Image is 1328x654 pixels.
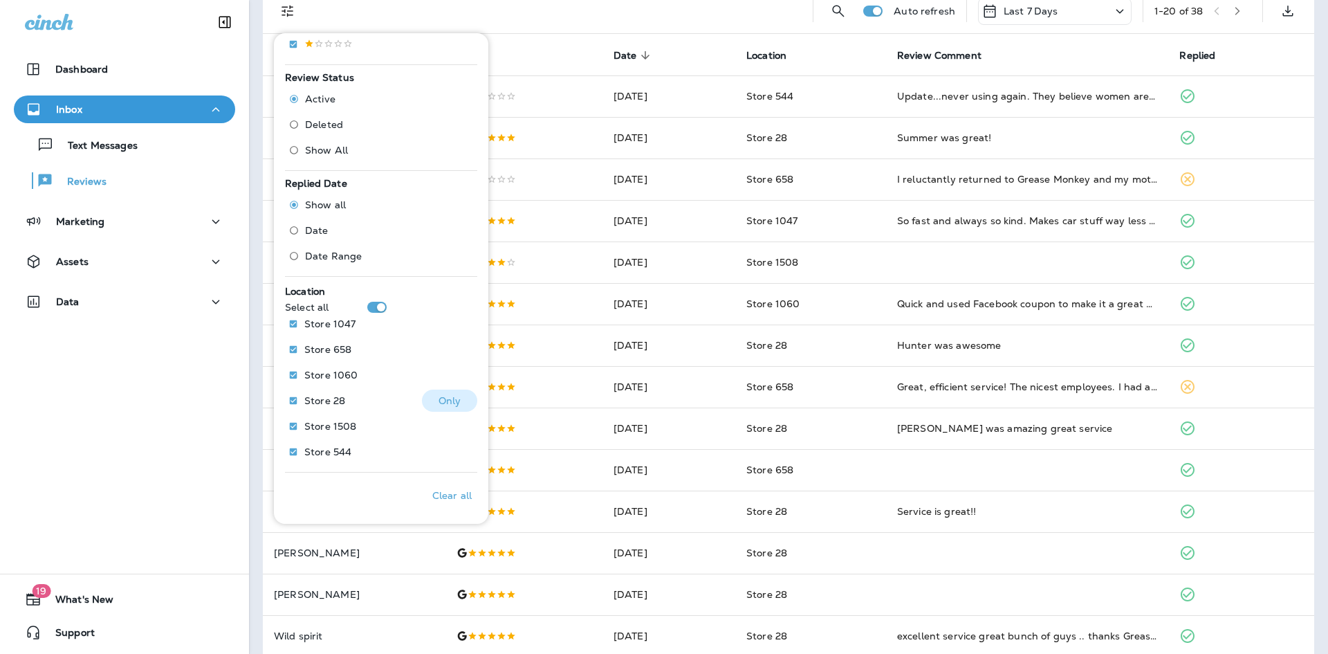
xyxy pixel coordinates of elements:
span: Review Comment [897,49,999,62]
div: Update...never using again. They believe women are stupid and don't understand. Amy and Dillon we... [897,89,1158,103]
div: Filters [274,25,488,524]
span: Show All [305,145,348,156]
div: Great, efficient service! The nicest employees. I had an awesome experience. [897,380,1158,394]
span: Store 28 [746,547,787,559]
td: [DATE] [602,574,735,615]
td: [DATE] [602,242,735,283]
p: Store 1060 [304,370,358,381]
td: [DATE] [602,200,735,242]
span: Replied Date [285,177,347,190]
button: Assets [14,248,235,275]
span: Store 28 [746,630,787,642]
span: What's New [41,594,113,610]
p: Last 7 Days [1004,6,1058,17]
p: Only [439,395,461,406]
button: Inbox [14,96,235,123]
span: 19 [32,584,50,598]
button: Only [422,390,477,412]
p: Store 658 [304,344,351,355]
p: Data [56,296,80,307]
td: [DATE] [602,117,735,158]
p: Auto refresh [894,6,955,17]
span: Store 28 [746,131,787,144]
span: Store 1508 [746,256,798,269]
td: [DATE] [602,366,735,408]
p: Marketing [56,216,104,227]
span: Support [41,627,95,644]
td: [DATE] [602,449,735,491]
td: [DATE] [602,158,735,200]
div: Danny was amazing great service [897,421,1158,435]
span: Store 544 [746,90,793,102]
td: [DATE] [602,532,735,574]
span: Date [614,49,655,62]
span: Location [746,49,804,62]
span: Date Range [305,251,362,262]
p: [PERSON_NAME] [274,589,434,600]
td: [DATE] [602,325,735,366]
span: Date [614,50,637,62]
button: Dashboard [14,55,235,83]
td: [DATE] [602,283,735,325]
span: Review Comment [897,50,981,62]
div: Summer was great! [897,131,1158,145]
p: Inbox [56,104,82,115]
p: Assets [56,256,89,267]
p: Store 1047 [304,318,356,329]
div: So fast and always so kind. Makes car stuff way less scary! Thanks for being the best! [897,214,1158,228]
span: Replied [1179,49,1233,62]
span: Store 658 [746,381,793,393]
div: Service is great!! [897,505,1158,518]
span: Review Status [285,71,354,84]
span: Replied [1179,50,1215,62]
p: Text Messages [54,140,138,153]
div: 1 - 20 of 38 [1154,6,1203,17]
button: Text Messages [14,130,235,159]
p: Reviews [53,176,107,189]
span: Location [746,50,786,62]
p: Wild spirit [274,630,434,642]
td: [DATE] [602,491,735,532]
span: Active [305,93,335,105]
span: Store 1060 [746,298,800,310]
button: 19What's New [14,585,235,613]
button: Marketing [14,208,235,235]
span: Store 658 [746,173,793,185]
button: Support [14,619,235,646]
span: Location [285,285,325,298]
button: Data [14,288,235,316]
span: Store 1047 [746,215,797,227]
p: Store 544 [304,446,351,457]
p: [PERSON_NAME] [274,547,434,558]
button: Clear all [427,478,477,513]
span: Store 28 [746,505,787,518]
span: Deleted [305,119,343,130]
span: Show all [305,199,346,210]
td: [DATE] [602,408,735,449]
p: Store 28 [304,395,345,406]
div: excellent service great bunch of guys .. thanks Grease monkey [897,629,1158,643]
span: Store 28 [746,339,787,352]
p: Store 1508 [304,421,356,432]
div: Quick and used Facebook coupon to make it a great price! [897,297,1158,311]
button: Reviews [14,166,235,195]
p: Clear all [432,490,472,501]
span: Date [305,225,329,236]
span: Store 658 [746,464,793,476]
div: Hunter was awesome [897,338,1158,352]
p: Dashboard [55,64,108,75]
div: I reluctantly returned to Grease Monkey and my motivation was to benefit from an offer to get $50... [897,172,1158,186]
p: Select all [285,302,329,313]
span: Store 28 [746,588,787,601]
button: Collapse Sidebar [205,8,244,36]
span: Store 28 [746,422,787,435]
td: [DATE] [602,75,735,117]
